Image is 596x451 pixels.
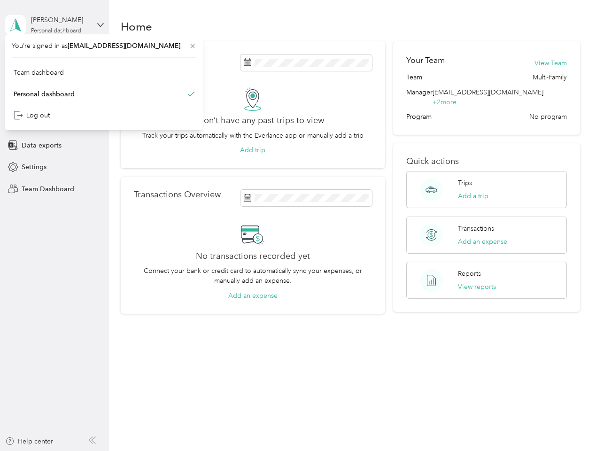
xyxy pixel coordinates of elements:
span: + 2 more [433,98,457,106]
span: Team [406,72,422,82]
button: View Team [534,58,567,68]
h2: You don’t have any past trips to view [182,116,324,125]
iframe: Everlance-gr Chat Button Frame [543,398,596,451]
p: Transactions [458,224,494,233]
span: No program [529,112,567,122]
button: Add a trip [458,191,488,201]
h2: No transactions recorded yet [196,251,310,261]
div: Log out [14,110,50,120]
div: Personal dashboard [31,28,81,34]
button: Add an expense [458,237,507,247]
h2: Your Team [406,54,445,66]
div: [PERSON_NAME] [31,15,90,25]
span: [EMAIL_ADDRESS][DOMAIN_NAME] [433,88,543,96]
span: Program [406,112,432,122]
span: [EMAIL_ADDRESS][DOMAIN_NAME] [68,42,180,50]
button: Add an expense [228,291,278,301]
button: Help center [5,436,53,446]
div: Personal dashboard [14,89,75,99]
p: Transactions Overview [134,190,221,200]
div: Team dashboard [14,68,64,78]
button: Add trip [240,145,265,155]
p: Reports [458,269,481,279]
p: Track your trips automatically with the Everlance app or manually add a trip [142,131,364,140]
span: You’re signed in as [12,41,196,51]
span: Data exports [22,140,62,150]
p: Quick actions [406,156,566,166]
p: Connect your bank or credit card to automatically sync your expenses, or manually add an expense. [134,266,372,286]
span: Manager [406,87,433,107]
span: Multi-Family [533,72,567,82]
p: Trips [458,178,472,188]
button: View reports [458,282,496,292]
span: Settings [22,162,46,172]
span: Team Dashboard [22,184,74,194]
h1: Home [121,22,152,31]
